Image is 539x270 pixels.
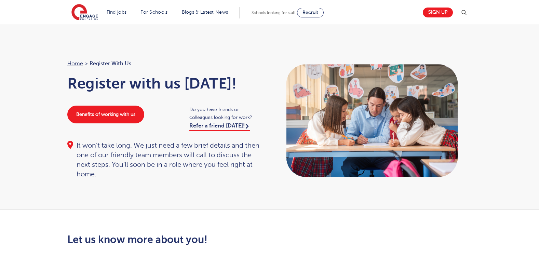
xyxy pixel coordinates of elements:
a: Home [67,60,83,67]
a: Find jobs [107,10,127,15]
span: > [85,60,88,67]
nav: breadcrumb [67,59,263,68]
a: Benefits of working with us [67,106,144,123]
a: Sign up [423,8,453,17]
a: Blogs & Latest News [182,10,228,15]
span: Register with us [90,59,131,68]
span: Do you have friends or colleagues looking for work? [189,106,263,121]
a: Refer a friend [DATE]! [189,123,250,131]
a: For Schools [140,10,167,15]
div: It won’t take long. We just need a few brief details and then one of our friendly team members wi... [67,141,263,179]
h1: Register with us [DATE]! [67,75,263,92]
span: Recruit [302,10,318,15]
a: Recruit [297,8,324,17]
h2: Let us know more about you! [67,234,334,245]
span: Schools looking for staff [252,10,296,15]
img: Engage Education [71,4,98,21]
